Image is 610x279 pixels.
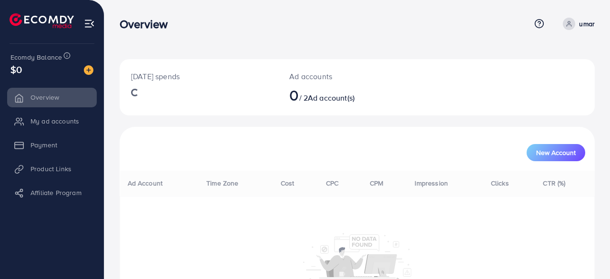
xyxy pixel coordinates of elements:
button: New Account [527,144,585,161]
img: logo [10,13,74,28]
h3: Overview [120,17,175,31]
h2: / 2 [289,86,385,104]
img: menu [84,18,95,29]
span: $0 [10,62,22,76]
p: umar [579,18,595,30]
img: image [84,65,93,75]
p: Ad accounts [289,71,385,82]
span: 0 [289,84,299,106]
p: [DATE] spends [131,71,266,82]
span: New Account [536,149,576,156]
a: umar [559,18,595,30]
span: Ad account(s) [308,93,355,103]
span: Ecomdy Balance [10,52,62,62]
